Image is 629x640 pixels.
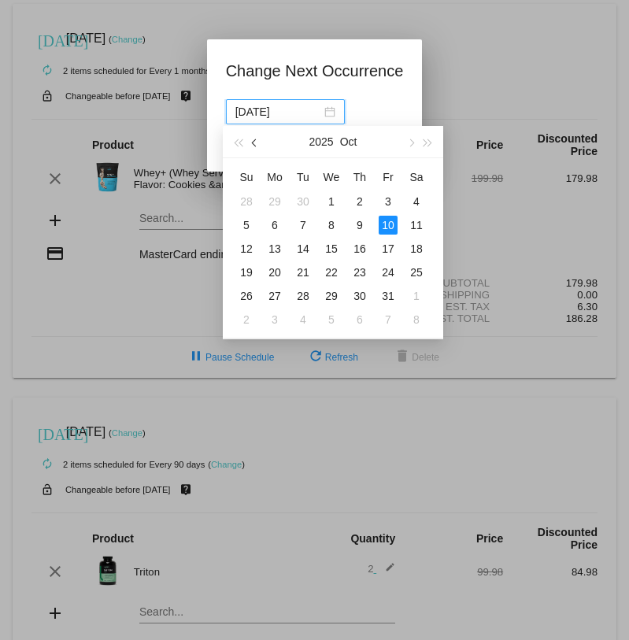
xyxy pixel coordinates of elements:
div: 2 [237,310,256,329]
td: 11/4/2025 [289,308,317,331]
div: 12 [237,239,256,258]
th: Sat [402,165,431,190]
button: Previous month (PageUp) [246,126,264,157]
td: 11/6/2025 [346,308,374,331]
td: 10/8/2025 [317,213,346,237]
td: 10/7/2025 [289,213,317,237]
div: 14 [294,239,313,258]
div: 1 [407,287,426,305]
td: 10/30/2025 [346,284,374,308]
div: 28 [237,192,256,211]
div: 20 [265,263,284,282]
div: 10 [379,216,398,235]
td: 10/21/2025 [289,261,317,284]
td: 10/28/2025 [289,284,317,308]
td: 10/2/2025 [346,190,374,213]
button: Next month (PageDown) [401,126,419,157]
div: 31 [379,287,398,305]
td: 11/8/2025 [402,308,431,331]
div: 5 [322,310,341,329]
td: 10/17/2025 [374,237,402,261]
h1: Change Next Occurrence [226,58,404,83]
div: 15 [322,239,341,258]
div: 18 [407,239,426,258]
th: Tue [289,165,317,190]
th: Fri [374,165,402,190]
div: 30 [294,192,313,211]
div: 26 [237,287,256,305]
div: 17 [379,239,398,258]
div: 11 [407,216,426,235]
div: 29 [265,192,284,211]
div: 4 [407,192,426,211]
td: 10/13/2025 [261,237,289,261]
div: 28 [294,287,313,305]
td: 10/11/2025 [402,213,431,237]
div: 27 [265,287,284,305]
div: 29 [322,287,341,305]
th: Sun [232,165,261,190]
td: 10/9/2025 [346,213,374,237]
th: Thu [346,165,374,190]
td: 10/19/2025 [232,261,261,284]
td: 9/28/2025 [232,190,261,213]
td: 10/27/2025 [261,284,289,308]
button: 2025 [309,126,334,157]
td: 10/6/2025 [261,213,289,237]
td: 10/18/2025 [402,237,431,261]
div: 8 [322,216,341,235]
td: 10/29/2025 [317,284,346,308]
td: 11/3/2025 [261,308,289,331]
div: 16 [350,239,369,258]
th: Wed [317,165,346,190]
td: 11/7/2025 [374,308,402,331]
div: 5 [237,216,256,235]
div: 7 [379,310,398,329]
td: 10/15/2025 [317,237,346,261]
div: 25 [407,263,426,282]
div: 6 [265,216,284,235]
button: Last year (Control + left) [229,126,246,157]
td: 9/30/2025 [289,190,317,213]
div: 1 [322,192,341,211]
div: 3 [379,192,398,211]
td: 10/24/2025 [374,261,402,284]
div: 9 [350,216,369,235]
td: 10/26/2025 [232,284,261,308]
input: Select date [235,103,321,120]
div: 6 [350,310,369,329]
div: 2 [350,192,369,211]
div: 8 [407,310,426,329]
td: 10/3/2025 [374,190,402,213]
div: 4 [294,310,313,329]
td: 10/22/2025 [317,261,346,284]
td: 10/14/2025 [289,237,317,261]
td: 10/10/2025 [374,213,402,237]
td: 11/2/2025 [232,308,261,331]
td: 10/16/2025 [346,237,374,261]
div: 22 [322,263,341,282]
td: 11/1/2025 [402,284,431,308]
td: 10/25/2025 [402,261,431,284]
div: 13 [265,239,284,258]
div: 30 [350,287,369,305]
div: 3 [265,310,284,329]
div: 24 [379,263,398,282]
td: 10/1/2025 [317,190,346,213]
button: Next year (Control + right) [420,126,437,157]
td: 10/20/2025 [261,261,289,284]
th: Mon [261,165,289,190]
td: 10/4/2025 [402,190,431,213]
td: 9/29/2025 [261,190,289,213]
div: 19 [237,263,256,282]
td: 11/5/2025 [317,308,346,331]
td: 10/31/2025 [374,284,402,308]
td: 10/12/2025 [232,237,261,261]
td: 10/5/2025 [232,213,261,237]
div: 7 [294,216,313,235]
div: 23 [350,263,369,282]
td: 10/23/2025 [346,261,374,284]
button: Oct [340,126,357,157]
div: 21 [294,263,313,282]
